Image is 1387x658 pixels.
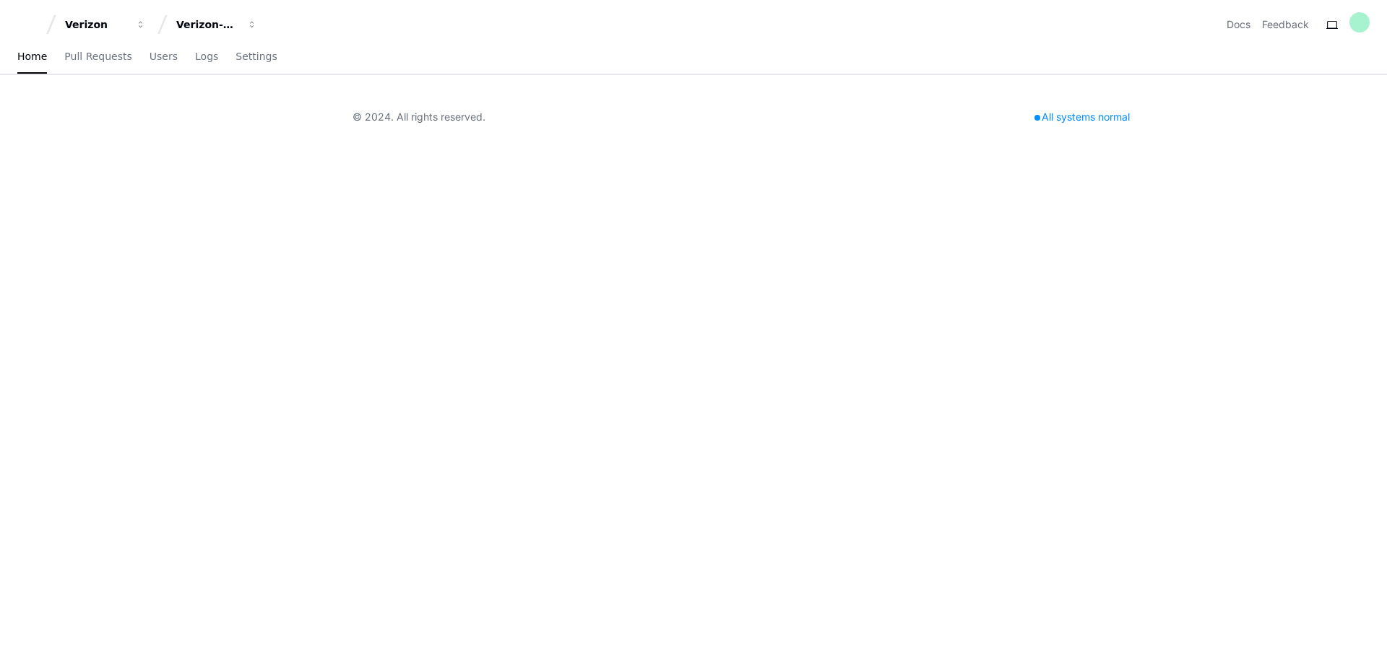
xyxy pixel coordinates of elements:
a: Settings [236,40,277,74]
button: Verizon-Clarify-Order-Management [170,12,263,38]
a: Docs [1227,17,1250,32]
div: © 2024. All rights reserved. [353,110,485,124]
span: Logs [195,52,218,61]
button: Verizon [59,12,152,38]
a: Logs [195,40,218,74]
span: Home [17,52,47,61]
button: Feedback [1262,17,1309,32]
div: All systems normal [1026,107,1138,127]
a: Home [17,40,47,74]
span: Settings [236,52,277,61]
span: Users [150,52,178,61]
a: Pull Requests [64,40,131,74]
span: Pull Requests [64,52,131,61]
div: Verizon-Clarify-Order-Management [176,17,238,32]
a: Users [150,40,178,74]
div: Verizon [65,17,127,32]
